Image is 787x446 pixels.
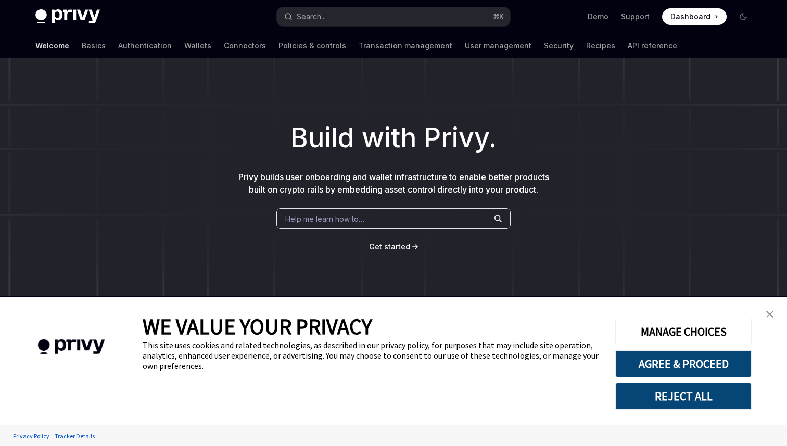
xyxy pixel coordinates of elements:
[359,33,452,58] a: Transaction management
[35,9,100,24] img: dark logo
[278,33,346,58] a: Policies & controls
[52,427,97,445] a: Tracker Details
[118,33,172,58] a: Authentication
[17,118,770,158] h1: Build with Privy.
[766,311,773,318] img: close banner
[735,8,752,25] button: Toggle dark mode
[615,318,752,345] button: MANAGE CHOICES
[285,213,364,224] span: Help me learn how to…
[615,350,752,377] button: AGREE & PROCEED
[184,33,211,58] a: Wallets
[297,10,326,23] div: Search...
[143,340,600,371] div: This site uses cookies and related technologies, as described in our privacy policy, for purposes...
[621,11,650,22] a: Support
[16,324,127,369] img: company logo
[10,427,52,445] a: Privacy Policy
[662,8,727,25] a: Dashboard
[369,242,410,251] span: Get started
[82,33,106,58] a: Basics
[670,11,710,22] span: Dashboard
[628,33,677,58] a: API reference
[615,383,752,410] button: REJECT ALL
[35,33,69,58] a: Welcome
[369,241,410,252] a: Get started
[238,172,549,195] span: Privy builds user onboarding and wallet infrastructure to enable better products built on crypto ...
[586,33,615,58] a: Recipes
[143,313,372,340] span: WE VALUE YOUR PRIVACY
[588,11,608,22] a: Demo
[759,304,780,325] a: close banner
[277,7,510,26] button: Search...⌘K
[224,33,266,58] a: Connectors
[493,12,504,21] span: ⌘ K
[544,33,574,58] a: Security
[465,33,531,58] a: User management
